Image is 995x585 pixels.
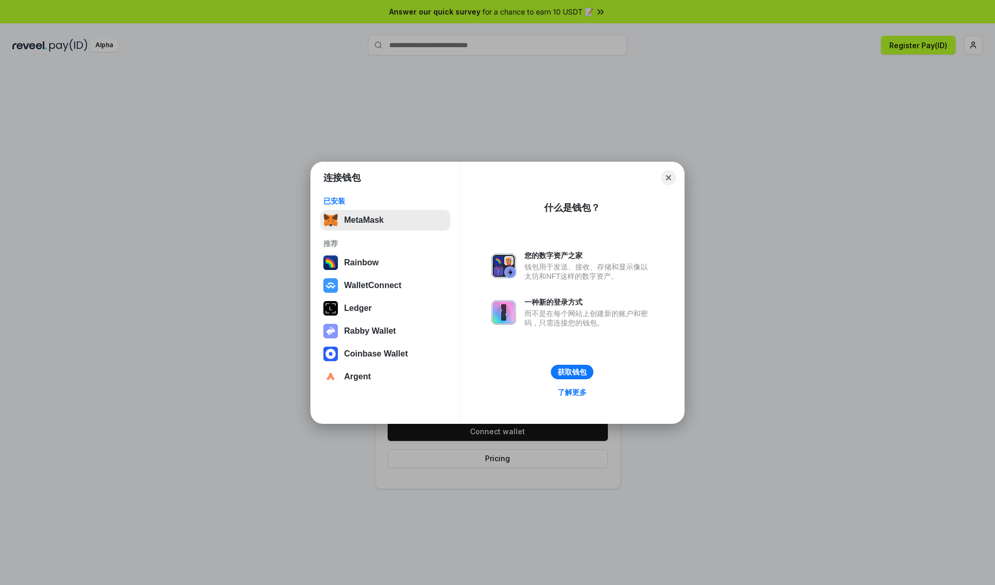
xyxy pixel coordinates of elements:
[320,210,450,231] button: MetaMask
[323,255,338,270] img: svg+xml,%3Csvg%20width%3D%22120%22%20height%3D%22120%22%20viewBox%3D%220%200%20120%20120%22%20fil...
[524,262,653,281] div: 钱包用于发送、接收、存储和显示像以太坊和NFT这样的数字资产。
[320,344,450,364] button: Coinbase Wallet
[551,386,593,399] a: 了解更多
[323,369,338,384] img: svg+xml,%3Csvg%20width%3D%2228%22%20height%3D%2228%22%20viewBox%3D%220%200%2028%2028%22%20fill%3D...
[323,239,447,248] div: 推荐
[323,172,361,184] h1: 连接钱包
[344,258,379,267] div: Rainbow
[344,304,372,313] div: Ledger
[323,301,338,316] img: svg+xml,%3Csvg%20xmlns%3D%22http%3A%2F%2Fwww.w3.org%2F2000%2Fsvg%22%20width%3D%2228%22%20height%3...
[661,170,676,185] button: Close
[491,300,516,325] img: svg+xml,%3Csvg%20xmlns%3D%22http%3A%2F%2Fwww.w3.org%2F2000%2Fsvg%22%20fill%3D%22none%22%20viewBox...
[323,278,338,293] img: svg+xml,%3Csvg%20width%3D%2228%22%20height%3D%2228%22%20viewBox%3D%220%200%2028%2028%22%20fill%3D...
[344,326,396,336] div: Rabby Wallet
[320,321,450,341] button: Rabby Wallet
[558,367,587,377] div: 获取钱包
[320,366,450,387] button: Argent
[320,275,450,296] button: WalletConnect
[551,365,593,379] button: 获取钱包
[323,347,338,361] img: svg+xml,%3Csvg%20width%3D%2228%22%20height%3D%2228%22%20viewBox%3D%220%200%2028%2028%22%20fill%3D...
[558,388,587,397] div: 了解更多
[320,298,450,319] button: Ledger
[524,251,653,260] div: 您的数字资产之家
[344,349,408,359] div: Coinbase Wallet
[320,252,450,273] button: Rainbow
[344,216,383,225] div: MetaMask
[344,372,371,381] div: Argent
[323,324,338,338] img: svg+xml,%3Csvg%20xmlns%3D%22http%3A%2F%2Fwww.w3.org%2F2000%2Fsvg%22%20fill%3D%22none%22%20viewBox...
[524,309,653,327] div: 而不是在每个网站上创建新的账户和密码，只需连接您的钱包。
[524,297,653,307] div: 一种新的登录方式
[323,213,338,227] img: svg+xml,%3Csvg%20fill%3D%22none%22%20height%3D%2233%22%20viewBox%3D%220%200%2035%2033%22%20width%...
[323,196,447,206] div: 已安装
[544,202,600,214] div: 什么是钱包？
[491,253,516,278] img: svg+xml,%3Csvg%20xmlns%3D%22http%3A%2F%2Fwww.w3.org%2F2000%2Fsvg%22%20fill%3D%22none%22%20viewBox...
[344,281,402,290] div: WalletConnect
